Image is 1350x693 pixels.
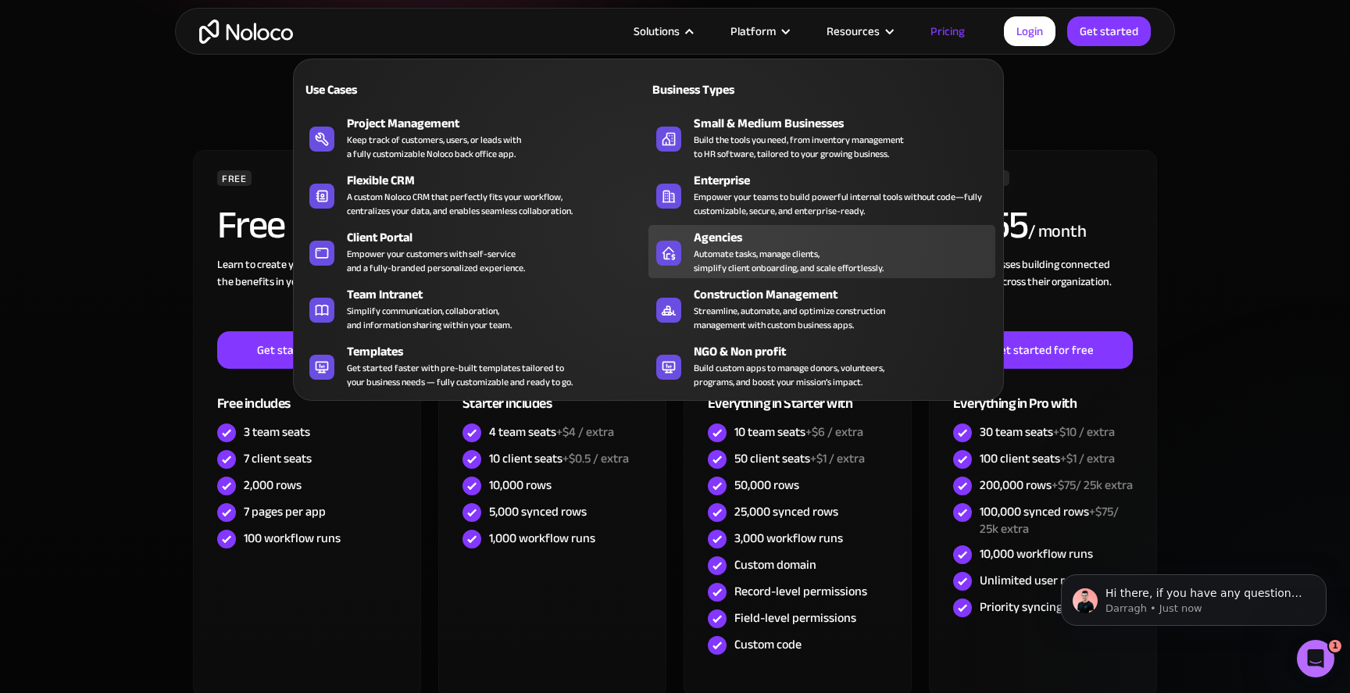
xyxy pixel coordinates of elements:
[489,423,614,441] div: 4 team seats
[1028,220,1087,245] div: / month
[980,598,1062,616] div: Priority syncing
[807,21,911,41] div: Resources
[347,114,655,133] div: Project Management
[694,190,987,218] div: Empower your teams to build powerful internal tools without code—fully customizable, secure, and ...
[302,111,648,164] a: Project ManagementKeep track of customers, users, or leads witha fully customizable Noloco back o...
[347,228,655,247] div: Client Portal
[980,477,1133,494] div: 200,000 rows
[980,500,1119,541] span: +$75/ 25k extra
[694,228,1002,247] div: Agencies
[648,80,816,99] div: Business Types
[648,168,995,221] a: EnterpriseEmpower your teams to build powerful internal tools without code—fully customizable, se...
[694,342,1002,361] div: NGO & Non profit
[810,447,865,470] span: +$1 / extra
[199,20,293,44] a: home
[244,530,341,547] div: 100 workflow runs
[980,572,1086,589] div: Unlimited user roles
[1060,447,1115,470] span: +$1 / extra
[1052,473,1133,497] span: +$75/ 25k extra
[302,225,648,278] a: Client PortalEmpower your customers with self-serviceand a fully-branded personalized experience.
[734,423,863,441] div: 10 team seats
[694,171,1002,190] div: Enterprise
[953,369,1133,420] div: Everything in Pro with
[711,21,807,41] div: Platform
[217,256,397,331] div: Learn to create your first app and see the benefits in your team ‍
[694,133,904,161] div: Build the tools you need, from inventory management to HR software, tailored to your growing busi...
[648,282,995,335] a: Construction ManagementStreamline, automate, and optimize constructionmanagement with custom busi...
[347,171,655,190] div: Flexible CRM
[293,37,1004,401] nav: Solutions
[694,361,884,389] div: Build custom apps to manage donors, volunteers, programs, and boost your mission’s impact.
[217,205,285,245] h2: Free
[953,256,1133,331] div: For businesses building connected solutions across their organization. ‍
[911,21,984,41] a: Pricing
[734,530,843,547] div: 3,000 workflow runs
[980,545,1093,563] div: 10,000 workflow runs
[734,503,838,520] div: 25,000 synced rows
[244,423,310,441] div: 3 team seats
[694,247,884,275] div: Automate tasks, manage clients, simplify client onboarding, and scale effortlessly.
[1329,640,1341,652] span: 1
[347,190,573,218] div: A custom Noloco CRM that perfectly fits your workflow, centralizes your data, and enables seamles...
[347,304,512,332] div: Simplify communication, collaboration, and information sharing within your team.
[302,71,648,107] a: Use Cases
[953,205,1028,245] h2: 255
[648,71,995,107] a: Business Types
[1037,541,1350,651] iframe: Intercom notifications message
[302,168,648,221] a: Flexible CRMA custom Noloco CRM that perfectly fits your workflow,centralizes your data, and enab...
[347,361,573,389] div: Get started faster with pre-built templates tailored to your business needs — fully customizable ...
[694,304,885,332] div: Streamline, automate, and optimize construction management with custom business apps.
[556,420,614,444] span: +$4 / extra
[489,530,595,547] div: 1,000 workflow runs
[980,423,1115,441] div: 30 team seats
[244,450,312,467] div: 7 client seats
[347,285,655,304] div: Team Intranet
[694,114,1002,133] div: Small & Medium Businesses
[489,503,587,520] div: 5,000 synced rows
[734,477,799,494] div: 50,000 rows
[980,450,1115,467] div: 100 client seats
[730,21,776,41] div: Platform
[347,133,521,161] div: Keep track of customers, users, or leads with a fully customizable Noloco back office app.
[980,503,1133,538] div: 100,000 synced rows
[634,21,680,41] div: Solutions
[244,477,302,494] div: 2,000 rows
[217,331,397,369] a: Get started for free
[1004,16,1055,46] a: Login
[562,447,629,470] span: +$0.5 / extra
[489,477,552,494] div: 10,000 rows
[648,111,995,164] a: Small & Medium BusinessesBuild the tools you need, from inventory managementto HR software, tailo...
[217,170,252,186] div: FREE
[734,583,867,600] div: Record-level permissions
[1297,640,1334,677] iframe: Intercom live chat
[217,369,397,420] div: Free includes
[827,21,880,41] div: Resources
[347,247,525,275] div: Empower your customers with self-service and a fully-branded personalized experience.
[734,636,802,653] div: Custom code
[648,225,995,278] a: AgenciesAutomate tasks, manage clients,simplify client onboarding, and scale effortlessly.
[734,450,865,467] div: 50 client seats
[694,285,1002,304] div: Construction Management
[734,556,816,573] div: Custom domain
[1053,420,1115,444] span: +$10 / extra
[953,331,1133,369] a: Get started for free
[302,339,648,392] a: TemplatesGet started faster with pre-built templates tailored toyour business needs — fully custo...
[805,420,863,444] span: +$6 / extra
[489,450,629,467] div: 10 client seats
[614,21,711,41] div: Solutions
[648,339,995,392] a: NGO & Non profitBuild custom apps to manage donors, volunteers,programs, and boost your mission’s...
[734,609,856,627] div: Field-level permissions
[347,342,655,361] div: Templates
[302,80,469,99] div: Use Cases
[302,282,648,335] a: Team IntranetSimplify communication, collaboration,and information sharing within your team.
[1067,16,1151,46] a: Get started
[244,503,326,520] div: 7 pages per app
